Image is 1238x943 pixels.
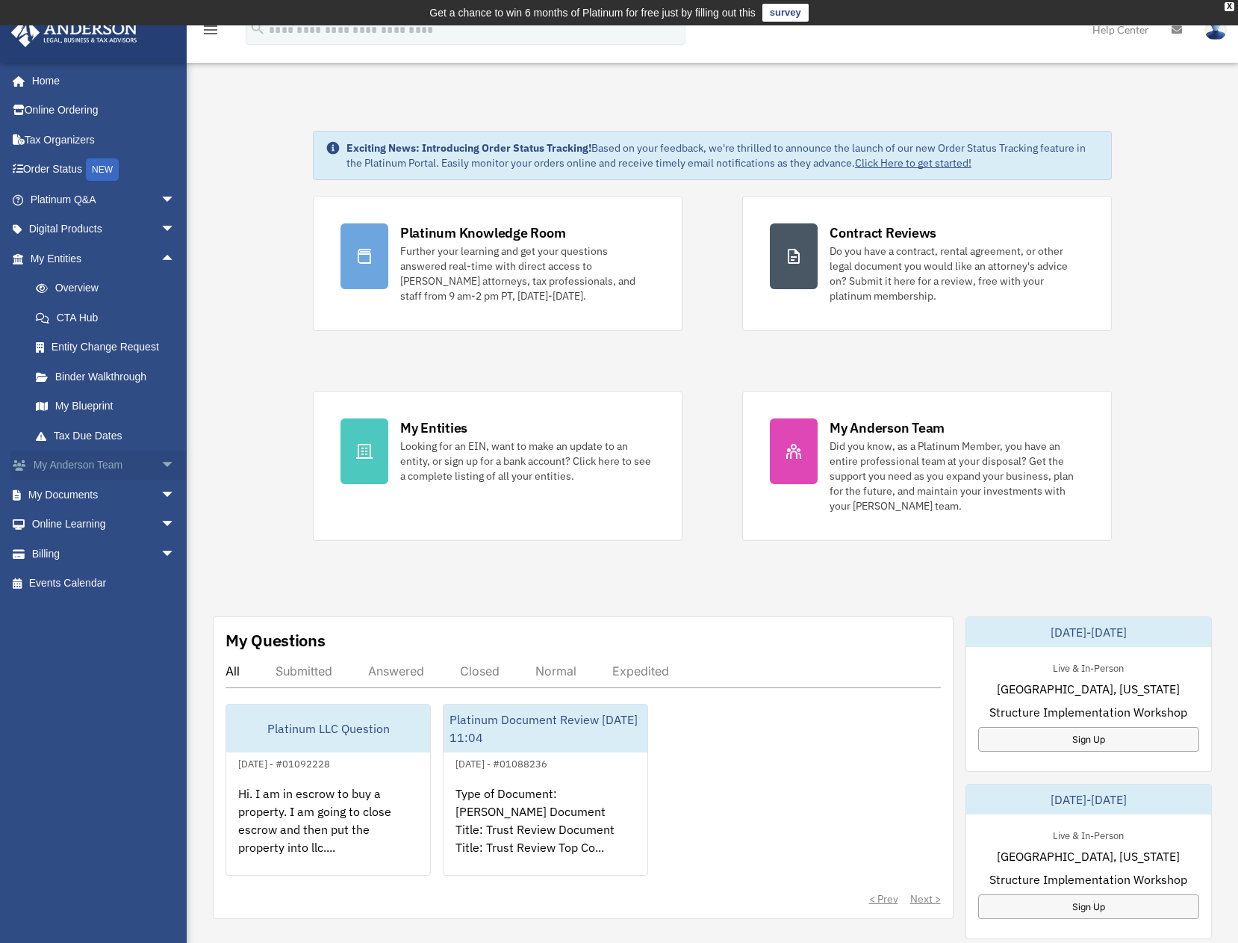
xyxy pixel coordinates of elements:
[460,664,500,678] div: Closed
[400,418,467,437] div: My Entities
[10,214,198,244] a: Digital Productsarrow_drop_down
[346,141,591,155] strong: Exciting News: Introducing Order Status Tracking!
[444,705,647,752] div: Platinum Document Review [DATE] 11:04
[535,664,576,678] div: Normal
[226,705,430,752] div: Platinum LLC Question
[21,362,198,392] a: Binder Walkthrough
[10,66,190,96] a: Home
[10,96,198,126] a: Online Ordering
[10,125,198,155] a: Tax Organizers
[249,20,266,37] i: search
[612,664,669,678] div: Expedited
[202,26,220,39] a: menu
[1041,826,1136,842] div: Live & In-Person
[21,303,198,333] a: CTA Hub
[966,617,1212,647] div: [DATE]-[DATE]
[10,510,198,539] a: Online Learningarrow_drop_down
[978,727,1200,752] a: Sign Up
[742,391,1112,541] a: My Anderson Team Did you know, as a Platinum Member, you have an entire professional team at your...
[7,18,142,47] img: Anderson Advisors Platinum Portal
[1225,2,1234,11] div: close
[21,273,198,303] a: Overview
[10,451,198,480] a: My Anderson Teamarrow_drop_down
[86,158,119,181] div: NEW
[346,140,1099,170] div: Based on your feedback, we're thrilled to announce the launch of our new Order Status Tracking fe...
[400,244,655,303] div: Further your learning and get your questions answered real-time with direct access to [PERSON_NAM...
[444,755,559,770] div: [DATE] - #01088236
[762,4,809,22] a: survey
[368,664,424,678] div: Answered
[21,392,198,421] a: My Blueprint
[997,680,1180,698] span: [GEOGRAPHIC_DATA], [US_STATE]
[161,480,190,510] span: arrow_drop_down
[161,539,190,569] span: arrow_drop_down
[855,156,971,170] a: Click Here to get started!
[313,391,682,541] a: My Entities Looking for an EIN, want to make an update to an entity, or sign up for a bank accoun...
[10,185,198,214] a: Platinum Q&Aarrow_drop_down
[161,185,190,215] span: arrow_drop_down
[989,703,1187,721] span: Structure Implementation Workshop
[21,421,198,451] a: Tax Due Dates
[989,871,1187,888] span: Structure Implementation Workshop
[10,480,198,510] a: My Documentsarrow_drop_down
[21,333,198,362] a: Entity Change Request
[226,773,430,889] div: Hi. I am in escrow to buy a property. I am going to close escrow and then put the property into l...
[225,629,326,652] div: My Questions
[830,439,1084,513] div: Did you know, as a Platinum Member, you have an entire professional team at your disposal? Get th...
[400,223,566,242] div: Platinum Knowledge Room
[225,664,240,678] div: All
[202,21,220,39] i: menu
[10,569,198,599] a: Events Calendar
[276,664,332,678] div: Submitted
[400,439,655,483] div: Looking for an EIN, want to make an update to an entity, or sign up for a bank account? Click her...
[444,773,647,889] div: Type of Document: [PERSON_NAME] Document Title: Trust Review Document Title: Trust Review Top Co...
[742,196,1112,331] a: Contract Reviews Do you have a contract, rental agreement, or other legal document you would like...
[161,510,190,540] span: arrow_drop_down
[443,704,648,876] a: Platinum Document Review [DATE] 11:04[DATE] - #01088236Type of Document: [PERSON_NAME] Document T...
[978,894,1200,919] a: Sign Up
[1204,19,1227,40] img: User Pic
[226,755,342,770] div: [DATE] - #01092228
[161,451,190,481] span: arrow_drop_down
[10,244,198,273] a: My Entitiesarrow_drop_up
[10,155,198,185] a: Order StatusNEW
[161,214,190,245] span: arrow_drop_down
[830,223,936,242] div: Contract Reviews
[1041,659,1136,675] div: Live & In-Person
[830,244,1084,303] div: Do you have a contract, rental agreement, or other legal document you would like an attorney's ad...
[429,4,756,22] div: Get a chance to win 6 months of Platinum for free just by filling out this
[313,196,682,331] a: Platinum Knowledge Room Further your learning and get your questions answered real-time with dire...
[161,244,190,274] span: arrow_drop_up
[225,704,431,876] a: Platinum LLC Question[DATE] - #01092228Hi. I am in escrow to buy a property. I am going to close ...
[10,539,198,569] a: Billingarrow_drop_down
[830,418,945,437] div: My Anderson Team
[997,847,1180,865] span: [GEOGRAPHIC_DATA], [US_STATE]
[966,785,1212,814] div: [DATE]-[DATE]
